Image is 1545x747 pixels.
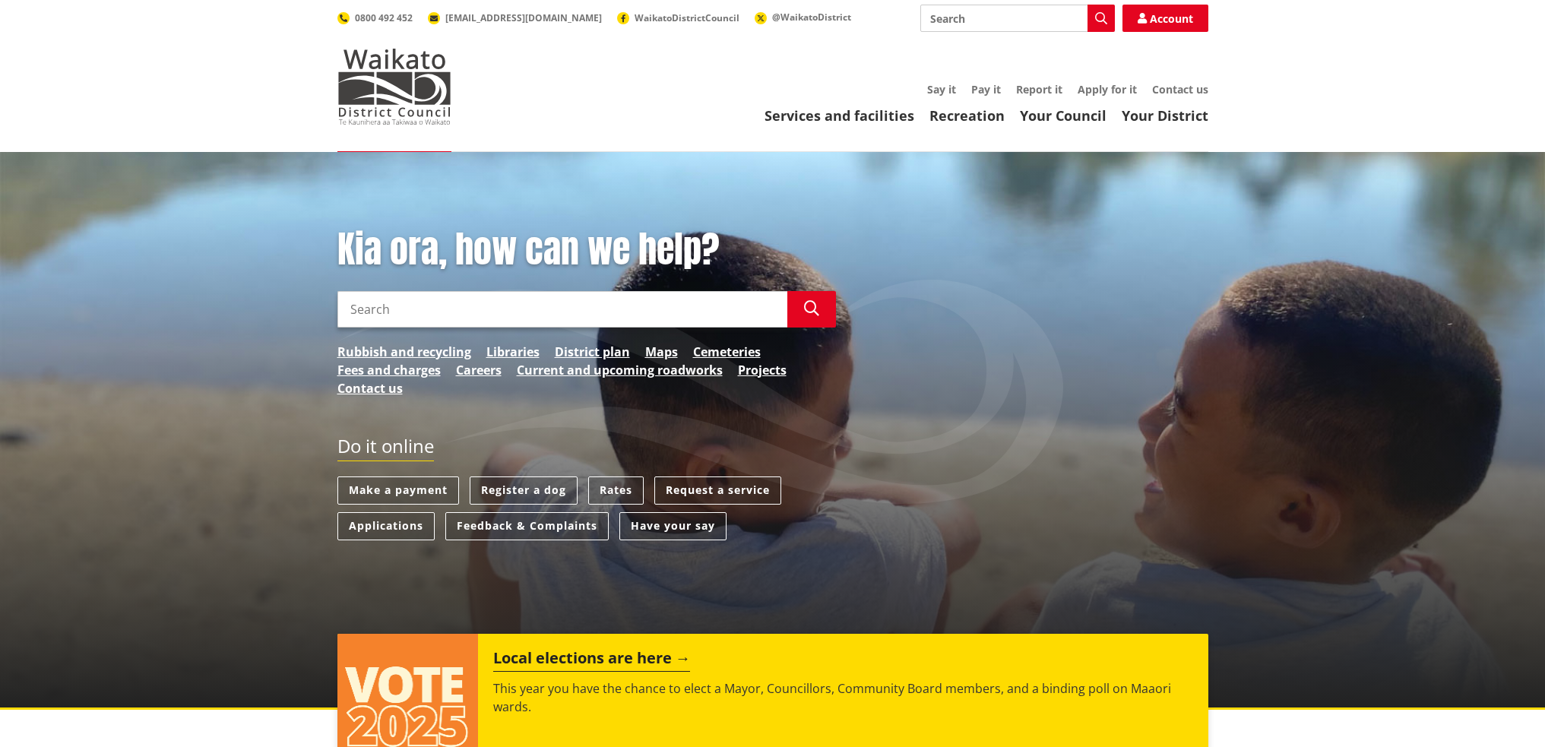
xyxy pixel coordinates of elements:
[337,435,434,462] h2: Do it online
[1152,82,1208,97] a: Contact us
[337,512,435,540] a: Applications
[645,343,678,361] a: Maps
[486,343,540,361] a: Libraries
[337,228,836,272] h1: Kia ora, how can we help?
[355,11,413,24] span: 0800 492 452
[337,476,459,505] a: Make a payment
[971,82,1001,97] a: Pay it
[517,361,723,379] a: Current and upcoming roadworks
[635,11,739,24] span: WaikatoDistrictCouncil
[588,476,644,505] a: Rates
[619,512,727,540] a: Have your say
[755,11,851,24] a: @WaikatoDistrict
[1020,106,1107,125] a: Your Council
[337,343,471,361] a: Rubbish and recycling
[493,649,690,672] h2: Local elections are here
[1078,82,1137,97] a: Apply for it
[929,106,1005,125] a: Recreation
[445,512,609,540] a: Feedback & Complaints
[772,11,851,24] span: @WaikatoDistrict
[654,476,781,505] a: Request a service
[617,11,739,24] a: WaikatoDistrictCouncil
[337,291,787,328] input: Search input
[337,49,451,125] img: Waikato District Council - Te Kaunihera aa Takiwaa o Waikato
[493,679,1192,716] p: This year you have the chance to elect a Mayor, Councillors, Community Board members, and a bindi...
[555,343,630,361] a: District plan
[693,343,761,361] a: Cemeteries
[445,11,602,24] span: [EMAIL_ADDRESS][DOMAIN_NAME]
[337,361,441,379] a: Fees and charges
[765,106,914,125] a: Services and facilities
[738,361,787,379] a: Projects
[428,11,602,24] a: [EMAIL_ADDRESS][DOMAIN_NAME]
[456,361,502,379] a: Careers
[337,11,413,24] a: 0800 492 452
[1122,5,1208,32] a: Account
[920,5,1115,32] input: Search input
[927,82,956,97] a: Say it
[470,476,578,505] a: Register a dog
[1122,106,1208,125] a: Your District
[1016,82,1062,97] a: Report it
[337,379,403,397] a: Contact us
